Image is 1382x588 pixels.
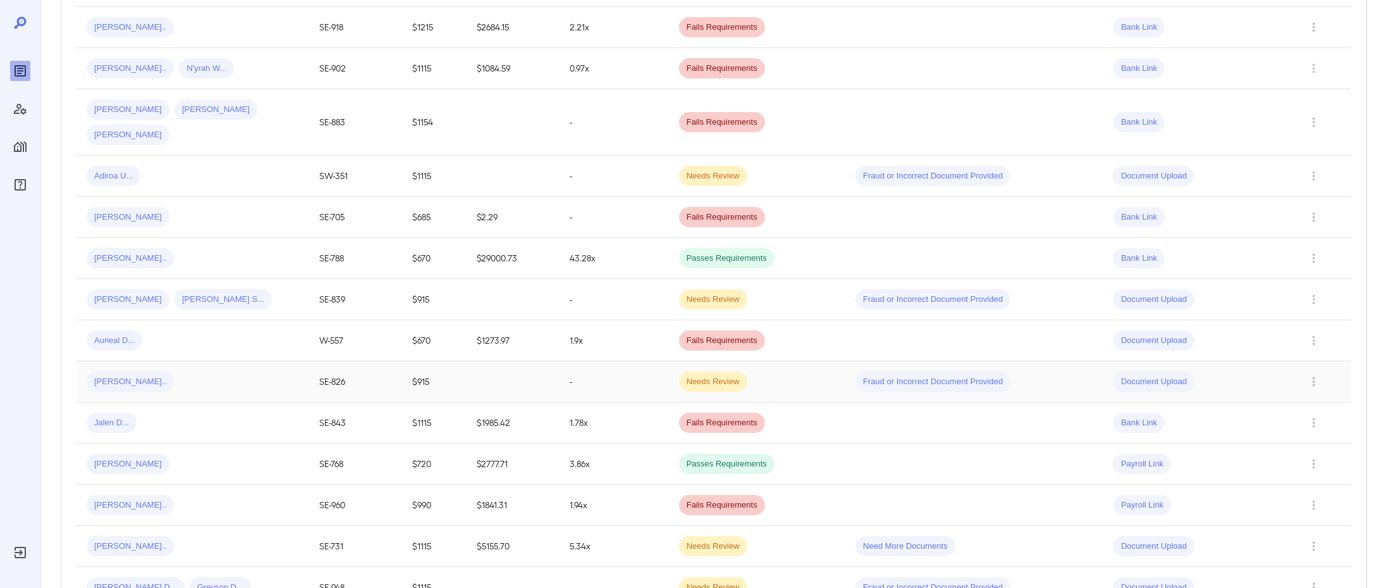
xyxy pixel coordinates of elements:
[1304,112,1324,132] button: Row Actions
[679,211,765,223] span: Fails Requirements
[467,403,560,444] td: $1985.42
[402,197,467,238] td: $685
[679,499,765,511] span: Fails Requirements
[1113,211,1165,223] span: Bank Link
[402,526,467,567] td: $1115
[87,335,142,347] span: Aurieal D...
[1113,458,1171,470] span: Payroll Link
[87,417,137,429] span: Jalen D...
[1113,417,1165,429] span: Bank Link
[1304,454,1324,474] button: Row Actions
[402,48,467,89] td: $1115
[1304,413,1324,433] button: Row Actions
[402,403,467,444] td: $1115
[1113,253,1165,265] span: Bank Link
[10,175,30,195] div: FAQ
[309,89,402,156] td: SE-883
[309,444,402,485] td: SE-768
[560,526,668,567] td: 5.34x
[1304,58,1324,78] button: Row Actions
[679,541,747,553] span: Needs Review
[467,485,560,526] td: $1841.31
[309,197,402,238] td: SE-705
[679,376,747,388] span: Needs Review
[679,170,747,182] span: Needs Review
[309,526,402,567] td: SE-731
[1304,289,1324,310] button: Row Actions
[87,104,169,116] span: [PERSON_NAME]
[309,279,402,320] td: SE-839
[10,99,30,119] div: Manage Users
[87,458,169,470] span: [PERSON_NAME]
[87,22,174,34] span: [PERSON_NAME]..
[87,170,140,182] span: Adiroa U...
[309,403,402,444] td: SE-843
[87,253,174,265] span: [PERSON_NAME]..
[309,7,402,48] td: SE-918
[467,48,560,89] td: $1084.59
[1113,335,1194,347] span: Document Upload
[467,444,560,485] td: $2777.71
[467,526,560,567] td: $5155.70
[309,485,402,526] td: SE-960
[179,63,234,75] span: N'yrah W...
[560,320,668,361] td: 1.9x
[1304,372,1324,392] button: Row Actions
[679,116,765,128] span: Fails Requirements
[402,444,467,485] td: $720
[87,499,174,511] span: [PERSON_NAME]..
[402,238,467,279] td: $670
[87,541,174,553] span: [PERSON_NAME]..
[1113,499,1171,511] span: Payroll Link
[1113,541,1194,553] span: Document Upload
[679,417,765,429] span: Fails Requirements
[1304,495,1324,515] button: Row Actions
[1304,248,1324,268] button: Row Actions
[560,7,668,48] td: 2.21x
[560,156,668,197] td: -
[309,48,402,89] td: SE-902
[402,7,467,48] td: $1215
[467,197,560,238] td: $2.29
[10,137,30,157] div: Manage Properties
[560,238,668,279] td: 43.28x
[1113,22,1165,34] span: Bank Link
[1113,170,1194,182] span: Document Upload
[1304,166,1324,186] button: Row Actions
[1304,17,1324,37] button: Row Actions
[309,238,402,279] td: SE-788
[87,211,169,223] span: [PERSON_NAME]
[467,320,560,361] td: $1273.97
[855,541,955,553] span: Need More Documents
[679,335,765,347] span: Fails Requirements
[309,320,402,361] td: W-557
[174,294,272,306] span: [PERSON_NAME] S...
[402,361,467,403] td: $915
[402,156,467,197] td: $1115
[560,89,668,156] td: -
[560,48,668,89] td: 0.97x
[402,320,467,361] td: $670
[679,458,774,470] span: Passes Requirements
[309,156,402,197] td: SW-351
[87,63,174,75] span: [PERSON_NAME]..
[1113,63,1165,75] span: Bank Link
[309,361,402,403] td: SE-826
[560,279,668,320] td: -
[402,89,467,156] td: $1154
[560,485,668,526] td: 1.94x
[87,294,169,306] span: [PERSON_NAME]
[10,61,30,81] div: Reports
[679,22,765,34] span: Fails Requirements
[679,63,765,75] span: Fails Requirements
[560,403,668,444] td: 1.78x
[1304,207,1324,227] button: Row Actions
[560,444,668,485] td: 3.86x
[467,238,560,279] td: $29000.73
[855,294,1010,306] span: Fraud or Incorrect Document Provided
[1113,376,1194,388] span: Document Upload
[402,485,467,526] td: $990
[855,170,1010,182] span: Fraud or Incorrect Document Provided
[1113,116,1165,128] span: Bank Link
[560,197,668,238] td: -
